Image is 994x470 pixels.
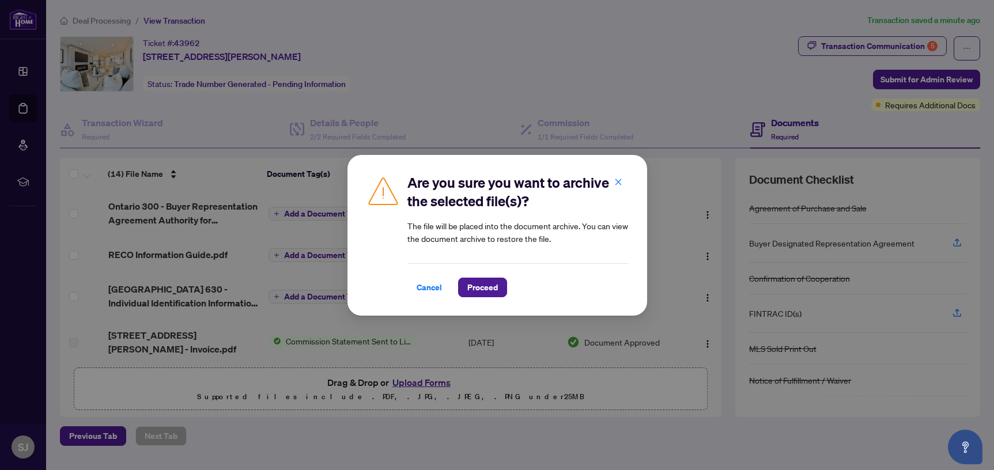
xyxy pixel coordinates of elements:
button: Open asap [948,430,982,464]
span: Proceed [467,278,498,297]
article: The file will be placed into the document archive. You can view the document archive to restore t... [407,219,629,245]
img: Caution Icon [366,173,400,208]
h2: Are you sure you want to archive the selected file(s)? [407,173,629,210]
button: Proceed [458,278,507,297]
span: close [614,177,622,185]
span: Cancel [417,278,442,297]
button: Cancel [407,278,451,297]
